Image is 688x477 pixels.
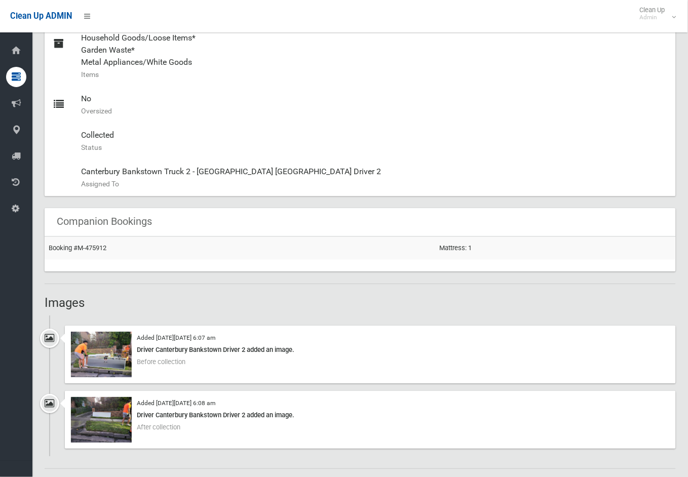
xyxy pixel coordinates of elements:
span: Clean Up [635,6,675,21]
small: Admin [640,14,665,21]
div: Canterbury Bankstown Truck 2 - [GEOGRAPHIC_DATA] [GEOGRAPHIC_DATA] Driver 2 [81,160,668,196]
span: After collection [137,423,180,431]
div: Collected [81,123,668,160]
small: Added [DATE][DATE] 6:08 am [137,400,215,407]
img: 1000022619.jpg [71,332,132,377]
span: Clean Up ADMIN [10,11,72,21]
a: Booking #M-475912 [49,244,106,252]
header: Companion Bookings [45,212,164,231]
img: 1000022620.jpg [71,397,132,443]
span: Before collection [137,358,185,366]
div: Driver Canterbury Bankstown Driver 2 added an image. [71,344,670,356]
small: Status [81,141,668,153]
td: Mattress: 1 [435,236,676,259]
div: Household Furniture Electronics Household Goods/Loose Items* Garden Waste* Metal Appliances/White... [81,2,668,87]
h2: Images [45,296,676,309]
small: Assigned To [81,178,668,190]
small: Oversized [81,105,668,117]
div: Driver Canterbury Bankstown Driver 2 added an image. [71,409,670,421]
div: No [81,87,668,123]
small: Items [81,68,668,81]
small: Added [DATE][DATE] 6:07 am [137,334,215,341]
